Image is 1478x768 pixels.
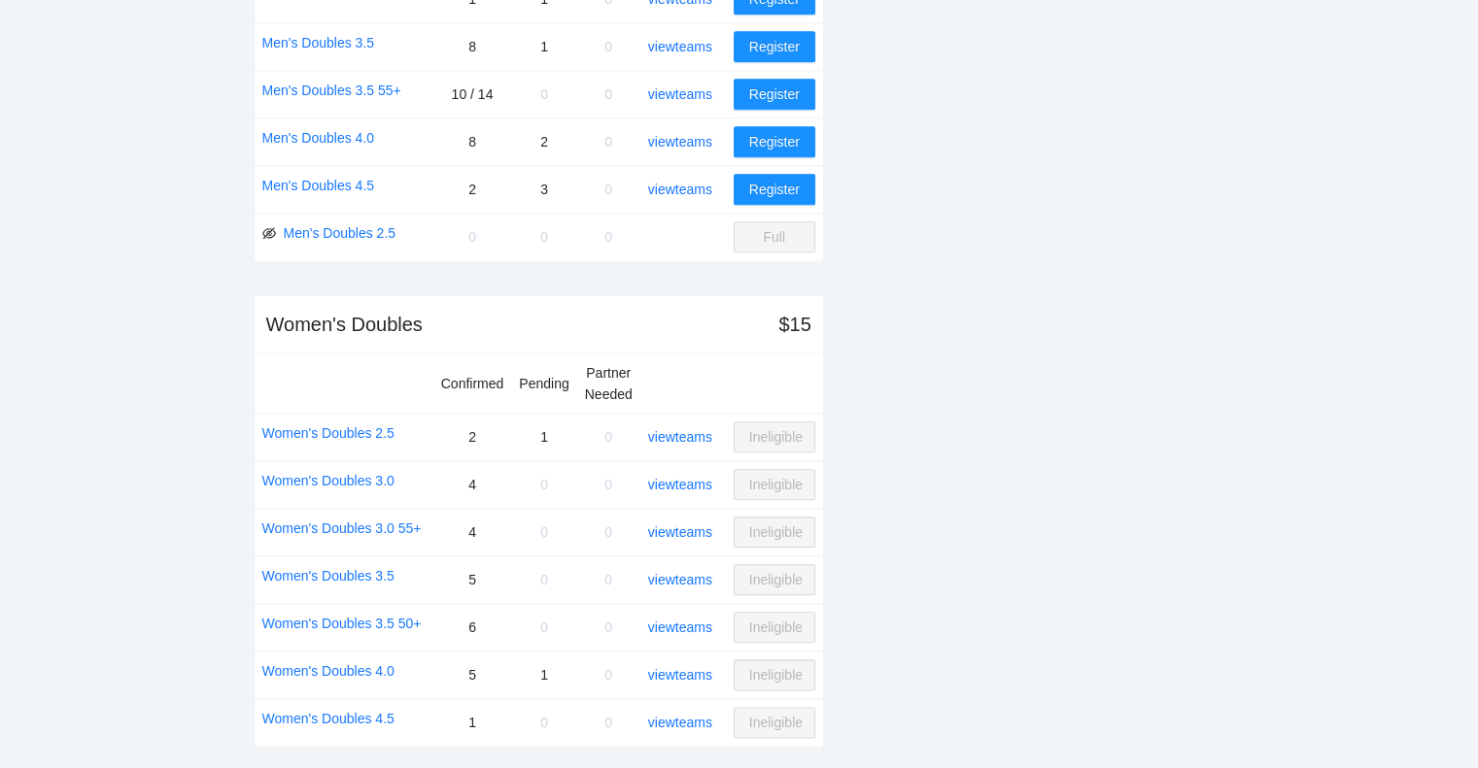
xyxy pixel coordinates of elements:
[648,572,712,587] a: view teams
[262,226,276,240] span: eye-invisible
[284,222,396,244] a: Men's Doubles 2.5
[648,619,712,635] a: view teams
[734,659,815,690] button: Ineligible
[734,517,815,548] button: Ineligible
[734,612,815,643] button: Ineligible
[648,429,712,445] a: view teams
[433,651,512,698] td: 5
[604,39,612,54] span: 0
[441,373,504,394] div: Confirmed
[262,175,375,196] a: Men's Doubles 4.5
[511,413,576,460] td: 1
[433,165,512,213] td: 2
[540,86,548,102] span: 0
[266,311,423,338] div: Women's Doubles
[540,229,548,245] span: 0
[648,667,712,683] a: view teams
[749,179,800,200] span: Register
[604,667,612,683] span: 0
[262,32,375,53] a: Men's Doubles 3.5
[433,508,512,555] td: 4
[262,80,401,101] a: Men's Doubles 3.5 55+
[648,134,712,150] a: view teams
[540,619,548,635] span: 0
[604,134,612,150] span: 0
[585,362,633,405] div: Partner Needed
[262,470,395,491] a: Women's Doubles 3.0
[604,572,612,587] span: 0
[262,127,375,149] a: Men's Doubles 4.0
[648,86,712,102] a: view teams
[262,613,422,634] a: Women's Doubles 3.5 50+
[433,117,512,165] td: 8
[262,708,395,729] a: Women's Doubles 4.5
[433,70,512,117] td: 10 / 14
[749,36,800,57] span: Register
[604,619,612,635] span: 0
[519,373,568,394] div: Pending
[262,565,395,586] a: Women's Doubles 3.5
[262,518,422,539] a: Women's Doubles 3.0 55+
[511,165,576,213] td: 3
[749,83,800,105] span: Register
[511,117,576,165] td: 2
[648,715,712,730] a: view teams
[749,131,800,152] span: Register
[734,221,815,252] button: Full
[540,524,548,540] span: 0
[433,698,512,746] td: 1
[734,79,815,110] button: Register
[468,229,476,245] span: 0
[262,660,395,682] a: Women's Doubles 4.0
[433,460,512,508] td: 4
[540,572,548,587] span: 0
[604,477,612,492] span: 0
[511,651,576,698] td: 1
[734,707,815,738] button: Ineligible
[648,39,712,54] a: view teams
[433,413,512,460] td: 2
[604,524,612,540] span: 0
[604,229,612,245] span: 0
[648,182,712,197] a: view teams
[734,126,815,157] button: Register
[540,715,548,730] span: 0
[648,524,712,540] a: view teams
[734,421,815,452] button: Ineligible
[778,311,810,338] div: $15
[734,564,815,595] button: Ineligible
[604,182,612,197] span: 0
[433,603,512,651] td: 6
[433,555,512,603] td: 5
[511,22,576,70] td: 1
[604,429,612,445] span: 0
[734,174,815,205] button: Register
[604,715,612,730] span: 0
[433,22,512,70] td: 8
[262,422,395,444] a: Women's Doubles 2.5
[734,469,815,500] button: Ineligible
[540,477,548,492] span: 0
[604,86,612,102] span: 0
[734,31,815,62] button: Register
[648,477,712,492] a: view teams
